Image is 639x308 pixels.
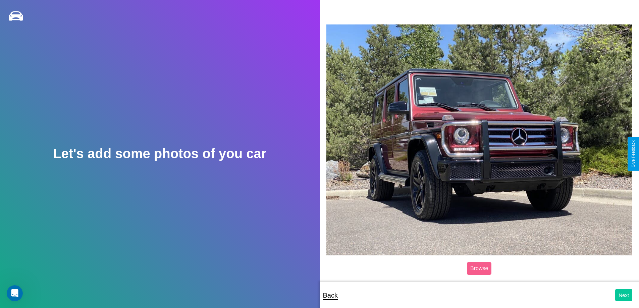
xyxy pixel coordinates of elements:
[615,289,632,301] button: Next
[323,289,338,301] p: Back
[631,140,636,168] div: Give Feedback
[326,24,633,255] img: posted
[7,285,23,301] iframe: Intercom live chat
[467,262,491,275] label: Browse
[53,146,266,161] h2: Let's add some photos of you car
